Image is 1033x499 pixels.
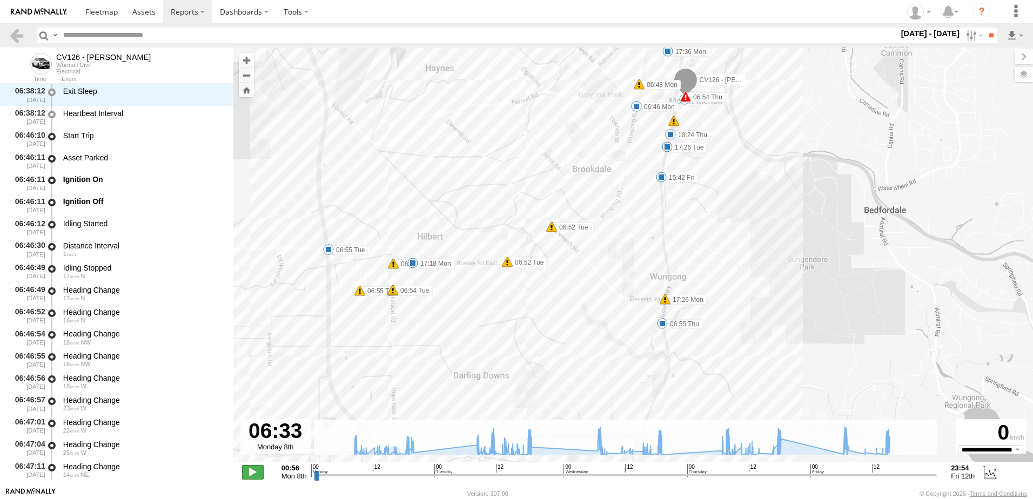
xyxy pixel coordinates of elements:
span: Fri 12th Sep 2025 [951,472,975,480]
div: 06:46:55 [DATE] [9,350,46,370]
label: Search Query [51,28,59,43]
span: Heading: 358 [81,273,85,279]
div: 06:47:01 [DATE] [9,416,46,436]
div: Idling Stopped [63,263,223,273]
div: 06:46:49 [DATE] [9,261,46,281]
span: Heading: 346 [81,317,85,323]
span: Mon 8th Sep 2025 [281,472,307,480]
span: CV126 - [PERSON_NAME] [700,76,779,84]
a: Terms and Conditions [970,490,1027,497]
span: 12 [496,464,504,473]
span: 16 [63,317,79,323]
label: 06:54 Thu [686,92,726,102]
span: 23 [63,405,79,412]
span: 17 [63,295,79,301]
span: 00 [311,464,328,476]
strong: 00:56 [281,464,307,472]
div: 06:46:52 [DATE] [9,306,46,326]
div: Version: 307.00 [467,490,508,497]
div: Start Trip [63,131,223,140]
label: Export results as... [1006,28,1024,43]
label: Play/Stop [242,465,264,479]
label: 17:26 Tue [667,143,707,152]
span: Heading: 302 [81,361,91,367]
div: Heading Change [63,307,223,317]
span: Heading: 273 [81,427,86,434]
div: Wormall Civil [56,62,151,68]
span: 18 [63,339,79,346]
div: Electrical [56,68,151,75]
div: 06:46:11 [DATE] [9,195,46,215]
button: Zoom in [239,53,254,68]
div: Heartbeat Interval [63,109,223,118]
span: 23 [63,427,79,434]
div: 7 [679,94,690,105]
div: 06:46:49 [DATE] [9,284,46,304]
div: Asset Parked [63,153,223,163]
div: 06:46:11 [DATE] [9,151,46,171]
span: Heading: 287 [81,449,86,456]
span: Heading: 67 [81,471,89,478]
div: 06:46:54 [DATE] [9,328,46,348]
div: Heading Change [63,351,223,361]
div: Exit Sleep [63,86,223,96]
span: 14 [63,471,79,478]
div: Event [62,77,233,82]
div: 06:38:12 [DATE] [9,85,46,105]
div: CV126 - Riley Ciccone - View Asset History [56,53,151,62]
div: Heading Change [63,329,223,339]
div: © Copyright 2025 - [920,490,1027,497]
span: 25 [63,449,79,456]
span: Heading: 274 [81,383,86,389]
div: Ignition Off [63,197,223,206]
div: Heading Change [63,373,223,383]
label: 06:48 Mon [639,80,681,90]
div: 06:46:12 [DATE] [9,217,46,237]
a: Visit our Website [6,488,56,499]
div: 06:46:30 [DATE] [9,239,46,259]
span: 18 [63,383,79,389]
span: Heading: 358 [81,295,85,301]
label: [DATE] - [DATE] [899,28,962,39]
span: Heading: 320 [81,339,91,346]
i: ? [973,3,990,21]
label: 06:52 Tue [552,222,591,232]
label: 06:46 Mon [636,102,678,112]
div: 5 [668,116,679,126]
div: 06:46:11 [DATE] [9,173,46,193]
div: 06:46:56 [DATE] [9,372,46,392]
div: 06:46:10 [DATE] [9,129,46,149]
div: Heading Change [63,440,223,449]
div: Heading Change [63,462,223,471]
span: 00 [810,464,824,476]
span: Heading: 262 [81,405,86,412]
span: 12 [872,464,880,473]
strong: 23:54 [951,464,975,472]
div: Idling Started [63,219,223,228]
a: Back to previous Page [9,28,24,43]
label: 06:55 Tue [328,245,368,255]
span: 12 [749,464,756,473]
span: 12 [373,464,380,473]
span: 00 [564,464,588,476]
label: 06:55 Thu [662,319,702,329]
label: 06:54 Tue [393,286,432,295]
div: 06:38:12 [DATE] [9,107,46,127]
div: Heading Change [63,285,223,295]
label: 06:55 Tue [360,286,399,296]
div: Ignition On [63,174,223,184]
div: Sean Cosgriff [903,4,935,20]
label: 17:26 Mon [665,295,707,305]
div: Heading Change [63,395,223,405]
span: 00 [687,464,707,476]
label: Search Filter Options [962,28,985,43]
label: 15:42 Fri [661,173,697,183]
div: 06:46:57 [DATE] [9,394,46,414]
label: 06:52 Tue [507,258,547,267]
span: 17 [63,273,79,279]
div: 06:47:11 [DATE] [9,460,46,480]
div: Heading Change [63,417,223,427]
div: 0 [957,421,1024,445]
span: 00 [434,464,452,476]
div: Distance Interval [63,241,223,251]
